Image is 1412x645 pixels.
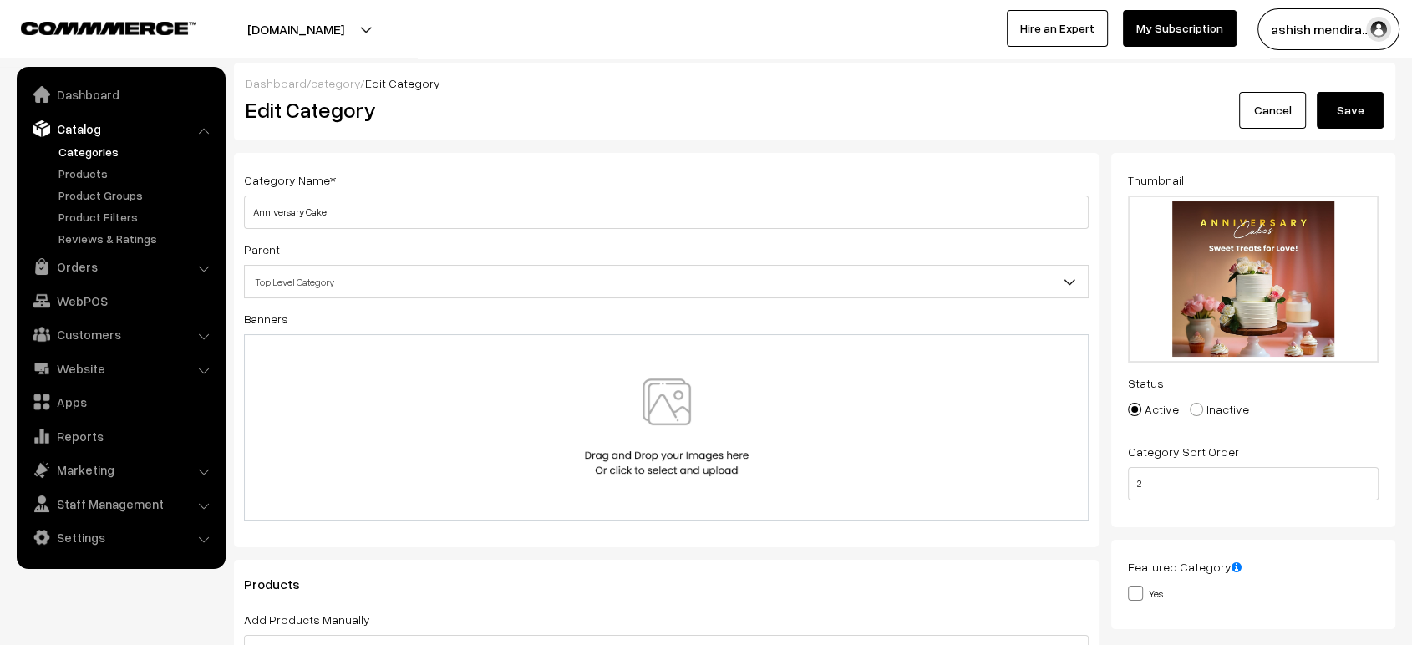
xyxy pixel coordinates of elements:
[21,421,220,451] a: Reports
[1128,400,1179,418] label: Active
[1128,558,1242,576] label: Featured Category
[21,353,220,383] a: Website
[311,76,360,90] a: category
[246,76,307,90] a: Dashboard
[21,114,220,144] a: Catalog
[21,17,167,37] a: COMMMERCE
[244,265,1089,298] span: Top Level Category
[1366,17,1391,42] img: user
[54,186,220,204] a: Product Groups
[189,8,403,50] button: [DOMAIN_NAME]
[244,196,1089,229] input: Category Name
[1128,171,1184,189] label: Thumbnail
[246,97,1093,123] h2: Edit Category
[244,241,280,258] label: Parent
[21,387,220,417] a: Apps
[1128,584,1163,602] label: Yes
[244,576,320,592] span: Products
[54,208,220,226] a: Product Filters
[246,74,1384,92] div: / /
[1317,92,1384,129] button: Save
[1257,8,1399,50] button: ashish mendira…
[21,79,220,109] a: Dashboard
[21,455,220,485] a: Marketing
[21,489,220,519] a: Staff Management
[365,76,440,90] span: Edit Category
[54,143,220,160] a: Categories
[21,522,220,552] a: Settings
[244,171,336,189] label: Category Name
[1239,92,1306,129] a: Cancel
[245,267,1088,297] span: Top Level Category
[1128,443,1239,460] label: Category Sort Order
[21,319,220,349] a: Customers
[21,251,220,282] a: Orders
[244,310,288,328] label: Banners
[54,165,220,182] a: Products
[1007,10,1108,47] a: Hire an Expert
[1123,10,1237,47] a: My Subscription
[1190,400,1249,418] label: Inactive
[54,230,220,247] a: Reviews & Ratings
[244,611,370,628] label: Add Products Manually
[1128,374,1164,392] label: Status
[21,286,220,316] a: WebPOS
[21,22,196,34] img: COMMMERCE
[1128,467,1379,500] input: Enter Number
